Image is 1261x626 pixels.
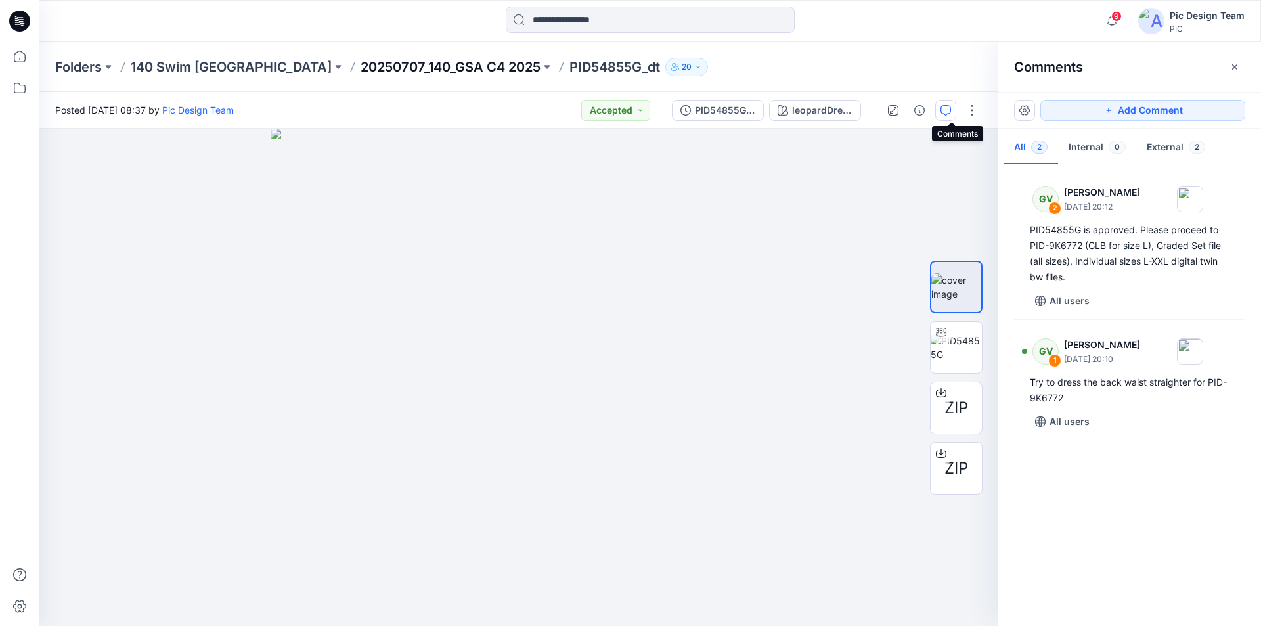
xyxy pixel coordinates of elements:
div: GV [1032,338,1059,365]
button: 20 [665,58,708,76]
p: All users [1050,414,1090,430]
div: GV [1032,186,1059,212]
p: All users [1050,293,1090,309]
p: [DATE] 20:12 [1064,200,1140,213]
a: Pic Design Team [162,104,234,116]
a: 140 Swim [GEOGRAPHIC_DATA] [131,58,332,76]
p: [PERSON_NAME] [1064,185,1140,200]
span: 2 [1031,141,1048,154]
span: 9 [1111,11,1122,22]
span: 0 [1109,141,1126,154]
a: 20250707_140_GSA C4 2025 [361,58,541,76]
p: PID54855G_dt [569,58,660,76]
button: Internal [1058,131,1136,165]
span: ZIP [944,457,968,480]
span: ZIP [944,396,968,420]
button: Add Comment [1040,100,1245,121]
span: Posted [DATE] 08:37 by [55,103,234,117]
button: All users [1030,411,1095,432]
img: eyJhbGciOiJIUzI1NiIsImtpZCI6IjAiLCJzbHQiOiJzZXMiLCJ0eXAiOiJKV1QifQ.eyJkYXRhIjp7InR5cGUiOiJzdG9yYW... [271,129,767,626]
button: All [1004,131,1058,165]
div: Pic Design Team [1170,8,1245,24]
div: leopardDreams [792,103,852,118]
div: PID54855G_gsa_V4 [695,103,755,118]
button: PID54855G_gsa_V4 [672,100,764,121]
img: PID54855G [931,334,982,361]
div: 2 [1048,202,1061,215]
button: External [1136,131,1216,165]
button: Details [909,100,930,121]
h2: Comments [1014,59,1083,75]
button: All users [1030,290,1095,311]
p: [PERSON_NAME] [1064,337,1140,353]
p: 20 [682,60,692,74]
button: leopardDreams [769,100,861,121]
a: Folders [55,58,102,76]
img: cover image [931,273,981,301]
div: Try to dress the back waist straighter for PID-9K6772 [1030,374,1229,406]
span: 2 [1189,141,1205,154]
div: 1 [1048,354,1061,367]
div: PID54855G is approved. Please proceed to PID-9K6772 (GLB for size L), Graded Set file (all sizes)... [1030,222,1229,285]
p: [DATE] 20:10 [1064,353,1140,366]
img: avatar [1138,8,1164,34]
div: PIC [1170,24,1245,34]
